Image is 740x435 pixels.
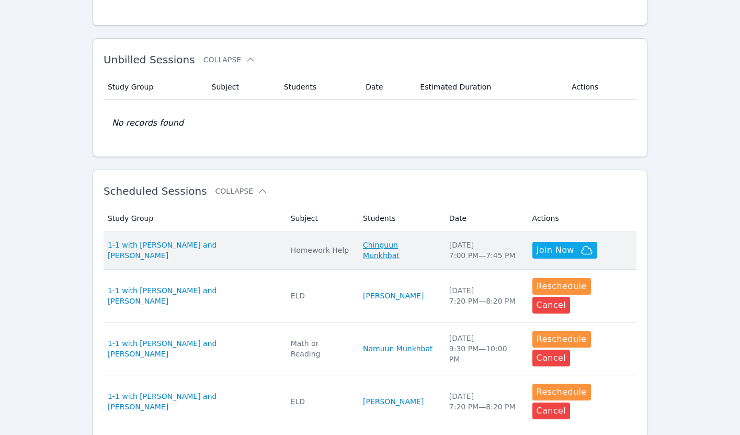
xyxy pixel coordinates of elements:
[532,297,571,314] button: Cancel
[363,291,424,301] a: [PERSON_NAME]
[532,403,571,419] button: Cancel
[363,240,437,261] a: Chinguun Munkhbat
[108,240,278,261] a: 1-1 with [PERSON_NAME] and [PERSON_NAME]
[363,343,433,354] a: Namuun Munkhbat
[104,270,636,322] tr: 1-1 with [PERSON_NAME] and [PERSON_NAME]ELD[PERSON_NAME][DATE]7:20 PM—8:20 PMRescheduleCancel
[215,186,268,196] button: Collapse
[108,391,278,412] a: 1-1 with [PERSON_NAME] and [PERSON_NAME]
[291,396,350,407] div: ELD
[104,100,636,146] td: No records found
[291,338,350,359] div: Math or Reading
[104,206,284,231] th: Study Group
[291,291,350,301] div: ELD
[104,185,207,197] span: Scheduled Sessions
[104,53,195,66] span: Unbilled Sessions
[449,333,520,364] div: [DATE] 9:30 PM — 10:00 PM
[414,74,565,100] th: Estimated Duration
[357,206,443,231] th: Students
[449,240,520,261] div: [DATE] 7:00 PM — 7:45 PM
[104,322,636,375] tr: 1-1 with [PERSON_NAME] and [PERSON_NAME]Math or ReadingNamuun Munkhbat[DATE]9:30 PM—10:00 PMResch...
[291,245,350,255] div: Homework Help
[537,244,574,256] span: Join Now
[443,206,526,231] th: Date
[449,285,520,306] div: [DATE] 7:20 PM — 8:20 PM
[104,375,636,428] tr: 1-1 with [PERSON_NAME] and [PERSON_NAME]ELD[PERSON_NAME][DATE]7:20 PM—8:20 PMRescheduleCancel
[108,285,278,306] a: 1-1 with [PERSON_NAME] and [PERSON_NAME]
[104,231,636,270] tr: 1-1 with [PERSON_NAME] and [PERSON_NAME]Homework HelpChinguun Munkhbat[DATE]7:00 PM—7:45 PMJoin Now
[532,350,571,366] button: Cancel
[359,74,414,100] th: Date
[203,54,256,65] button: Collapse
[526,206,637,231] th: Actions
[363,396,424,407] a: [PERSON_NAME]
[284,206,357,231] th: Subject
[565,74,636,100] th: Actions
[532,331,591,348] button: Reschedule
[532,278,591,295] button: Reschedule
[278,74,359,100] th: Students
[532,242,597,259] button: Join Now
[104,74,206,100] th: Study Group
[206,74,278,100] th: Subject
[108,338,278,359] a: 1-1 with [PERSON_NAME] and [PERSON_NAME]
[532,384,591,400] button: Reschedule
[449,391,520,412] div: [DATE] 7:20 PM — 8:20 PM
